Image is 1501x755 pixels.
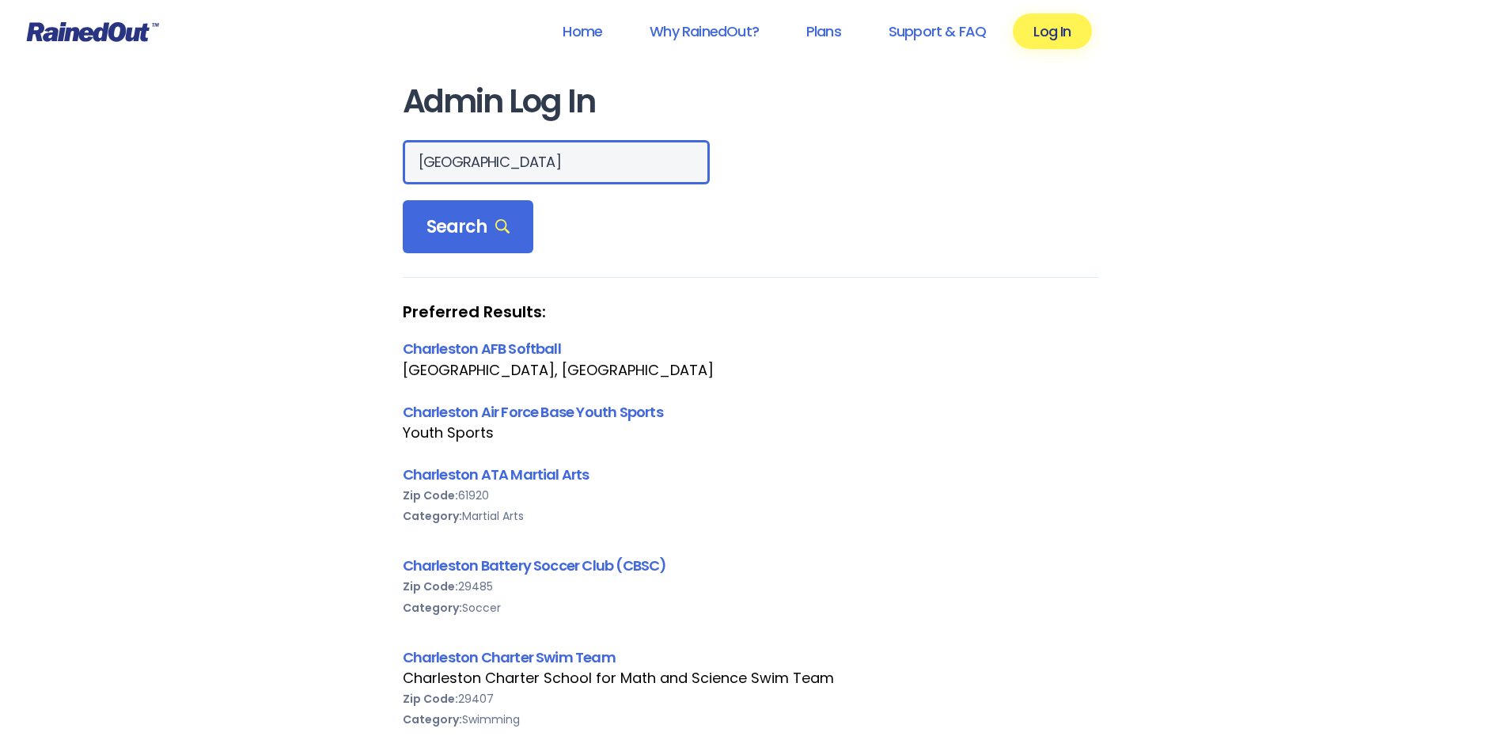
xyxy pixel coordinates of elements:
a: Home [542,13,623,49]
b: Zip Code: [403,691,458,707]
a: Why RainedOut? [629,13,779,49]
div: Charleston ATA Martial Arts [403,464,1099,485]
a: Log In [1013,13,1091,49]
div: Search [403,200,534,254]
h1: Admin Log In [403,84,1099,120]
div: Swimming [403,709,1099,730]
a: Charleston AFB Softball [403,339,561,359]
div: Charleston Charter Swim Team [403,647,1099,668]
a: Charleston ATA Martial Arts [403,465,589,484]
b: Category: [403,711,462,727]
a: Support & FAQ [868,13,1006,49]
div: Charleston Air Force Base Youth Sports [403,401,1099,423]
input: Search Orgs… [403,140,710,184]
div: Charleston Charter School for Math and Science Swim Team [403,668,1099,689]
div: 29407 [403,689,1099,709]
div: Youth Sports [403,423,1099,443]
a: Charleston Battery Soccer Club (CBSC) [403,556,667,575]
b: Zip Code: [403,488,458,503]
div: Charleston Battery Soccer Club (CBSC) [403,555,1099,576]
div: Martial Arts [403,506,1099,526]
b: Category: [403,600,462,616]
span: Search [426,216,510,238]
div: [GEOGRAPHIC_DATA], [GEOGRAPHIC_DATA] [403,360,1099,381]
strong: Preferred Results: [403,302,1099,322]
b: Category: [403,508,462,524]
div: 61920 [403,485,1099,506]
div: 29485 [403,576,1099,597]
div: Charleston AFB Softball [403,338,1099,359]
a: Charleston Charter Swim Team [403,647,616,667]
a: Charleston Air Force Base Youth Sports [403,402,663,422]
a: Plans [786,13,862,49]
b: Zip Code: [403,579,458,594]
div: Soccer [403,598,1099,618]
